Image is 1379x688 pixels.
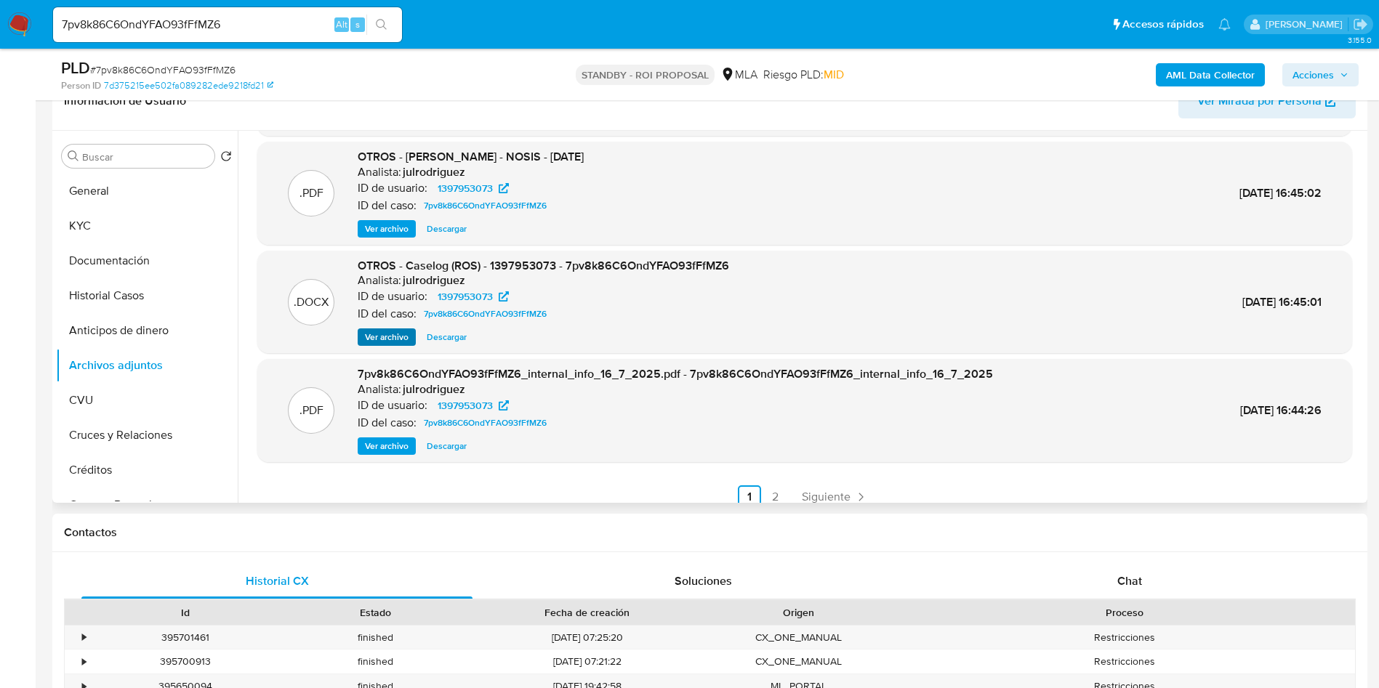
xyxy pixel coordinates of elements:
span: Ver archivo [365,439,409,453]
div: Origen [714,605,884,620]
button: Ver archivo [358,437,416,455]
p: gustavo.deseta@mercadolibre.com [1266,17,1348,31]
span: Riesgo PLD: [763,67,844,83]
div: [DATE] 07:25:20 [471,626,704,649]
span: 7pv8k86C6OndYFAO93fFfMZ6 [424,305,547,323]
button: Anticipos de dinero [56,313,238,348]
button: Descargar [419,328,474,346]
h6: julrodriguez [403,165,465,179]
div: Restricciones [894,626,1355,649]
a: Ir a la página 1 [738,485,761,509]
p: Analista: [358,382,401,397]
h1: Contactos [64,525,1356,540]
span: OTROS - Caselog (ROS) - 1397953073 - 7pv8k86C6OndYFAO93fFfMZ6 [358,257,729,274]
button: Historial Casos [56,278,238,313]
span: [DATE] 16:45:02 [1239,185,1322,201]
div: Restricciones [894,649,1355,673]
h6: julrodriguez [403,382,465,397]
span: 7pv8k86C6OndYFAO93fFfMZ6 [424,414,547,432]
span: # 7pv8k86C6OndYFAO93fFfMZ6 [90,62,236,77]
span: [DATE] 16:44:26 [1240,402,1322,418]
span: 1397953073 [438,179,493,197]
a: Salir [1353,17,1368,32]
span: Alt [336,17,347,31]
input: Buscar [82,150,209,163]
div: Proceso [904,605,1345,620]
input: Buscar usuario o caso... [53,15,402,34]
p: .PDF [299,402,323,418]
p: .DOCX [294,294,329,310]
button: Buscar [68,150,79,162]
b: AML Data Collector [1166,63,1255,86]
div: finished [281,649,471,673]
p: ID de usuario: [358,181,427,195]
button: Ver archivo [358,328,416,346]
div: 395700913 [90,649,281,673]
p: .PDF [299,185,323,201]
b: PLD [61,56,90,79]
div: Fecha de creación [481,605,693,620]
p: Analista: [358,273,401,288]
span: MID [824,66,844,83]
span: 7pv8k86C6OndYFAO93fFfMZ6 [424,197,547,214]
span: Soluciones [675,572,732,589]
span: Descargar [427,222,467,236]
button: Ver archivo [358,220,416,238]
p: Analista: [358,165,401,179]
span: [DATE] 16:45:01 [1242,294,1322,310]
a: 1397953073 [429,288,518,305]
button: Acciones [1282,63,1359,86]
div: Estado [291,605,461,620]
a: 1397953073 [429,179,518,197]
span: 3.155.0 [1348,34,1372,46]
span: Descargar [427,439,467,453]
span: Ver archivo [365,222,409,236]
div: 395701461 [90,626,281,649]
p: ID del caso: [358,198,417,213]
button: Descargar [419,220,474,238]
span: 1397953073 [438,397,493,414]
span: Descargar [427,330,467,344]
a: 1397953073 [429,397,518,414]
button: Documentación [56,243,238,278]
div: CX_ONE_MANUAL [704,649,894,673]
span: Ver Mirada por Persona [1197,84,1322,118]
div: • [82,655,86,668]
button: Cuentas Bancarias [56,487,238,522]
h6: julrodriguez [403,273,465,288]
button: KYC [56,209,238,243]
span: Accesos rápidos [1122,17,1204,32]
div: MLA [720,67,757,83]
a: 7pv8k86C6OndYFAO93fFfMZ6 [418,305,552,323]
nav: Paginación [257,485,1352,509]
span: Acciones [1292,63,1334,86]
div: CX_ONE_MANUAL [704,626,894,649]
p: ID del caso: [358,307,417,321]
div: finished [281,626,471,649]
button: Descargar [419,437,474,455]
span: 1397953073 [438,288,493,305]
p: ID de usuario: [358,289,427,304]
span: Chat [1117,572,1142,589]
button: AML Data Collector [1156,63,1265,86]
p: STANDBY - ROI PROPOSAL [576,65,715,85]
h1: Información de Usuario [64,94,186,108]
span: Historial CX [246,572,309,589]
a: Ir a la página 2 [764,485,787,509]
button: General [56,174,238,209]
button: search-icon [366,15,396,35]
p: ID de usuario: [358,398,427,413]
a: Notificaciones [1218,18,1231,31]
span: Siguiente [802,491,851,503]
div: Id [100,605,270,620]
button: Créditos [56,453,238,487]
span: s [355,17,360,31]
button: Cruces y Relaciones [56,418,238,453]
a: Siguiente [796,485,874,509]
button: Ver Mirada por Persona [1178,84,1356,118]
a: 7d375215ee502fa089282ede9218fd21 [104,79,273,92]
div: [DATE] 07:21:22 [471,649,704,673]
button: Archivos adjuntos [56,348,238,383]
div: • [82,631,86,644]
button: Volver al orden por defecto [220,150,232,166]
